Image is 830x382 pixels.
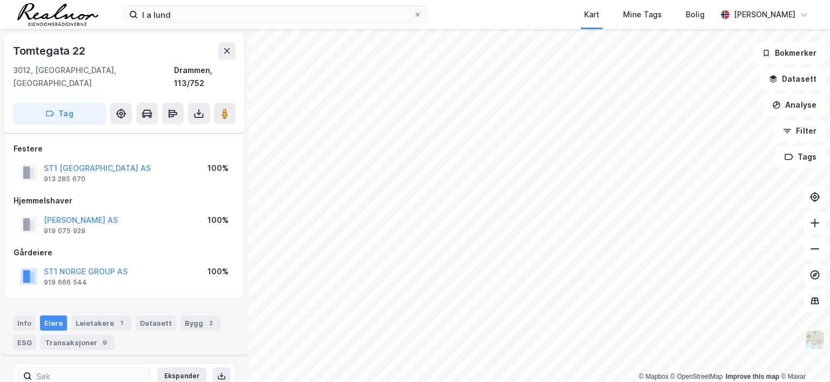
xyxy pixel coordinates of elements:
[44,175,85,183] div: 913 285 670
[205,318,216,328] div: 2
[40,315,67,331] div: Eiere
[138,6,413,23] input: Søk på adresse, matrikkel, gårdeiere, leietakere eller personer
[71,315,131,331] div: Leietakere
[207,214,229,227] div: 100%
[726,373,779,380] a: Improve this map
[180,315,220,331] div: Bygg
[623,8,662,21] div: Mine Tags
[116,318,127,328] div: 1
[41,335,115,350] div: Transaksjoner
[174,64,236,90] div: Drammen, 113/752
[14,194,235,207] div: Hjemmelshaver
[99,337,110,348] div: 9
[13,103,106,124] button: Tag
[760,68,826,90] button: Datasett
[805,330,825,350] img: Z
[14,142,235,155] div: Festere
[13,315,36,331] div: Info
[776,330,830,382] div: Kontrollprogram for chat
[13,42,88,60] div: Tomtegata 22
[686,8,705,21] div: Bolig
[671,373,723,380] a: OpenStreetMap
[17,3,98,26] img: realnor-logo.934646d98de889bb5806.png
[776,330,830,382] iframe: Chat Widget
[207,265,229,278] div: 100%
[763,94,826,116] button: Analyse
[639,373,668,380] a: Mapbox
[44,227,85,235] div: 919 075 929
[207,162,229,175] div: 100%
[136,315,176,331] div: Datasett
[775,146,826,168] button: Tags
[753,42,826,64] button: Bokmerker
[734,8,795,21] div: [PERSON_NAME]
[13,64,174,90] div: 3012, [GEOGRAPHIC_DATA], [GEOGRAPHIC_DATA]
[14,246,235,259] div: Gårdeiere
[44,278,87,287] div: 919 666 544
[774,120,826,142] button: Filter
[13,335,36,350] div: ESG
[584,8,599,21] div: Kart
